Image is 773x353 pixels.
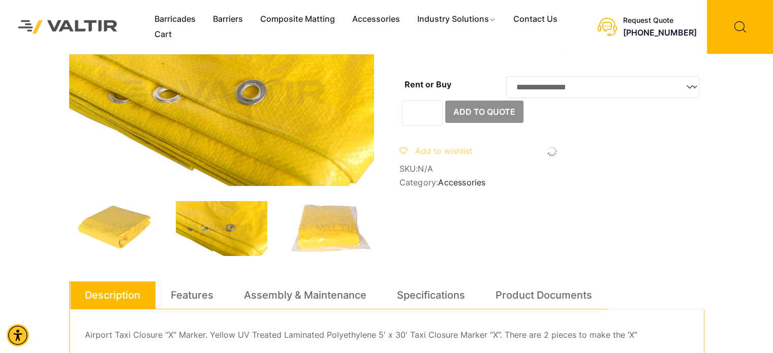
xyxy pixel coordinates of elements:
div: Request Quote [623,16,697,25]
div: Accessibility Menu [7,324,29,346]
a: Specifications [397,281,465,309]
a: Accessories [438,177,485,187]
img: A folded yellow item packaged in clear plastic. [283,201,374,256]
a: Industry Solutions [409,12,505,27]
a: Description [85,281,140,309]
a: Cart [146,27,180,42]
img: A close-up of a folded yellow tarp with metal grommets along the edges. [176,201,267,256]
span: SKU: [399,164,704,174]
input: Product quantity [402,101,443,126]
a: Contact Us [505,12,566,27]
span: N/A [418,164,433,174]
img: Valtir Rentals [8,10,128,44]
a: Composite Matting [252,12,344,27]
button: Add to Quote [445,101,523,123]
span: Category: [399,178,704,187]
a: Barriers [204,12,252,27]
a: Features [171,281,213,309]
label: Rent or Buy [405,79,451,89]
a: Accessories [344,12,409,27]
a: call (888) 496-3625 [623,27,697,38]
a: Product Documents [496,281,592,309]
a: Assembly & Maintenance [244,281,366,309]
p: Airport Taxi Closure “X” Marker. Yellow UV Treated Laminated Polyethylene 5′ x 30′ Taxi Closure M... [85,328,689,343]
a: Barricades [146,12,204,27]
img: Taxi_Marker_3Q.jpg [69,201,161,256]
